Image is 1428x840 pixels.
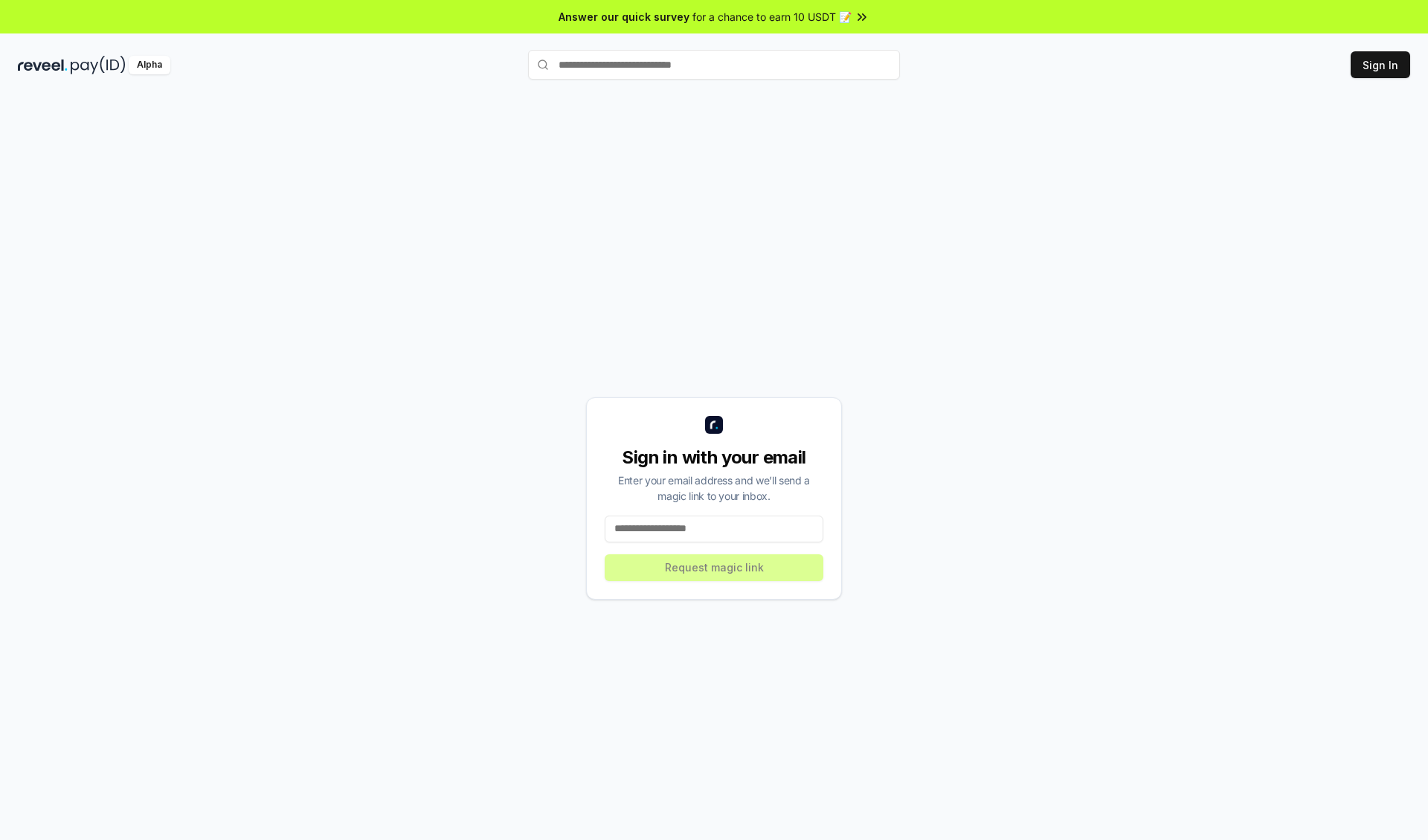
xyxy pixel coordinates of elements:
span: for a chance to earn 10 USDT 📝 [692,9,852,25]
span: Answer our quick survey [559,9,689,25]
img: pay_id [71,56,126,74]
div: Sign in with your email [605,446,823,469]
div: Alpha [129,56,170,74]
img: logo_small [705,416,723,434]
div: Enter your email address and we’ll send a magic link to your inbox. [605,472,823,504]
img: reveel_dark [18,56,68,74]
button: Sign In [1351,51,1410,78]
